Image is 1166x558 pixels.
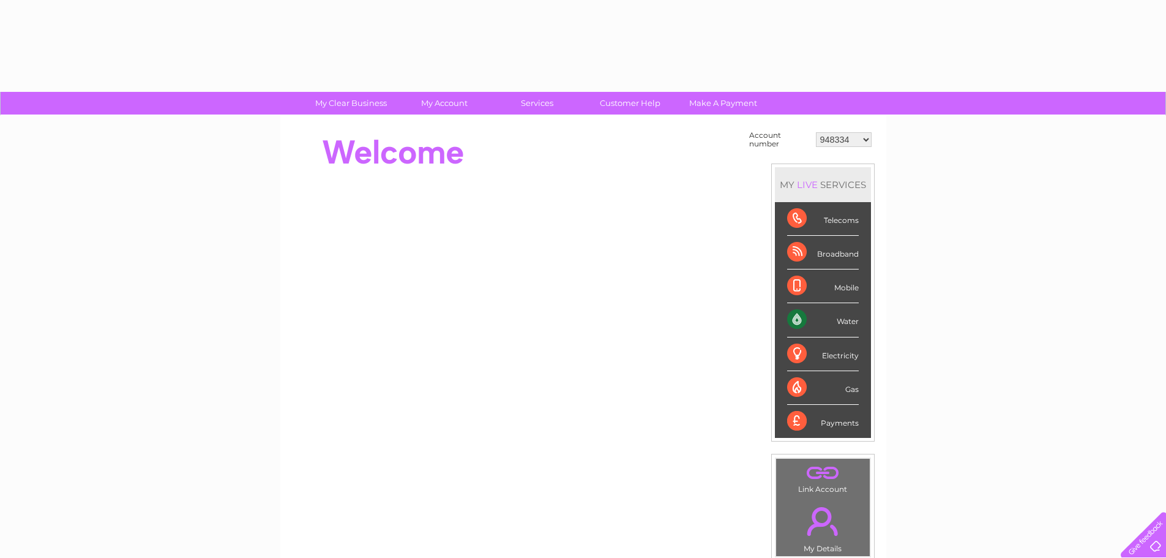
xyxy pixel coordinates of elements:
div: Payments [787,405,859,438]
div: Telecoms [787,202,859,236]
div: Broadband [787,236,859,270]
a: My Clear Business [301,92,402,115]
td: Link Account [775,458,870,497]
div: Gas [787,371,859,405]
div: MY SERVICES [775,167,871,202]
a: . [779,500,867,543]
td: Account number [746,128,813,151]
div: LIVE [794,179,820,190]
div: Water [787,303,859,337]
a: Customer Help [580,92,681,115]
a: . [779,462,867,483]
a: Make A Payment [673,92,774,115]
div: Mobile [787,270,859,303]
div: Electricity [787,337,859,371]
td: My Details [775,497,870,557]
a: Services [487,92,588,115]
a: My Account [394,92,495,115]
